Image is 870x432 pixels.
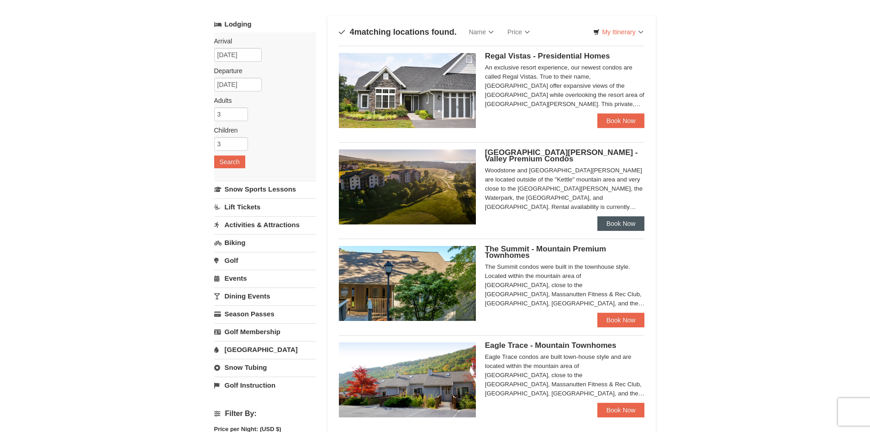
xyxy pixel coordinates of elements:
[214,270,316,287] a: Events
[501,23,537,41] a: Price
[214,37,309,46] label: Arrival
[214,66,309,75] label: Departure
[214,410,316,418] h4: Filter By:
[214,155,245,168] button: Search
[214,216,316,233] a: Activities & Attractions
[214,252,316,269] a: Golf
[339,246,476,321] img: 19219034-1-0eee7e00.jpg
[597,313,645,327] a: Book Now
[597,216,645,231] a: Book Now
[339,149,476,224] img: 19219041-4-ec11c166.jpg
[214,126,309,135] label: Children
[214,341,316,358] a: [GEOGRAPHIC_DATA]
[339,27,457,37] h4: matching locations found.
[485,262,645,308] div: The Summit condos were built in the townhouse style. Located within the mountain area of [GEOGRAP...
[214,359,316,376] a: Snow Tubing
[339,342,476,417] img: 19218983-1-9b289e55.jpg
[485,341,617,350] span: Eagle Trace - Mountain Townhomes
[485,148,638,163] span: [GEOGRAPHIC_DATA][PERSON_NAME] - Valley Premium Condos
[339,53,476,128] img: 19218991-1-902409a9.jpg
[214,16,316,32] a: Lodging
[214,181,316,197] a: Snow Sports Lessons
[485,352,645,398] div: Eagle Trace condos are built town-house style and are located within the mountain area of [GEOGRA...
[350,27,354,37] span: 4
[214,305,316,322] a: Season Passes
[485,52,610,60] span: Regal Vistas - Presidential Homes
[462,23,501,41] a: Name
[214,234,316,251] a: Biking
[587,25,649,39] a: My Itinerary
[485,63,645,109] div: An exclusive resort experience, our newest condos are called Regal Vistas. True to their name, [G...
[214,198,316,215] a: Lift Tickets
[214,96,309,105] label: Adults
[214,377,316,394] a: Golf Instruction
[597,113,645,128] a: Book Now
[485,166,645,212] div: Woodstone and [GEOGRAPHIC_DATA][PERSON_NAME] are located outside of the "Kettle" mountain area an...
[214,288,316,304] a: Dining Events
[597,403,645,417] a: Book Now
[214,323,316,340] a: Golf Membership
[485,245,606,260] span: The Summit - Mountain Premium Townhomes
